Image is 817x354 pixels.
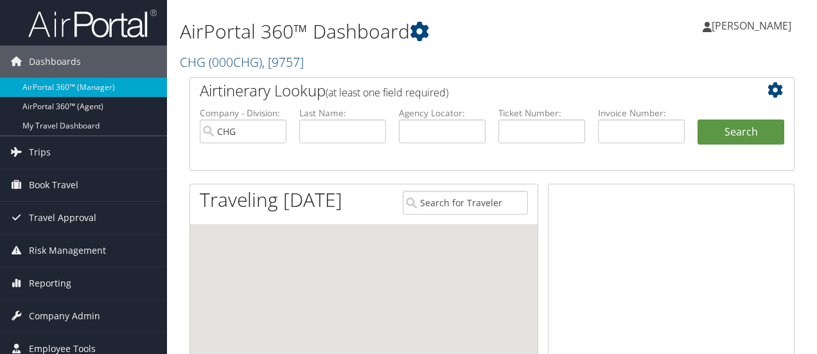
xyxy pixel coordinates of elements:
[29,46,81,78] span: Dashboards
[498,107,585,119] label: Ticket Number:
[598,107,685,119] label: Invoice Number:
[180,18,596,45] h1: AirPortal 360™ Dashboard
[180,53,304,71] a: CHG
[29,267,71,299] span: Reporting
[29,235,106,267] span: Risk Management
[712,19,791,33] span: [PERSON_NAME]
[403,191,529,215] input: Search for Traveler
[28,8,157,39] img: airportal-logo.png
[200,186,342,213] h1: Traveling [DATE]
[209,53,262,71] span: ( 000CHG )
[29,202,96,234] span: Travel Approval
[29,169,78,201] span: Book Travel
[299,107,386,119] label: Last Name:
[29,136,51,168] span: Trips
[200,80,734,102] h2: Airtinerary Lookup
[262,53,304,71] span: , [ 9757 ]
[200,107,286,119] label: Company - Division:
[698,119,784,145] button: Search
[326,85,448,100] span: (at least one field required)
[399,107,486,119] label: Agency Locator:
[29,300,100,332] span: Company Admin
[703,6,804,45] a: [PERSON_NAME]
